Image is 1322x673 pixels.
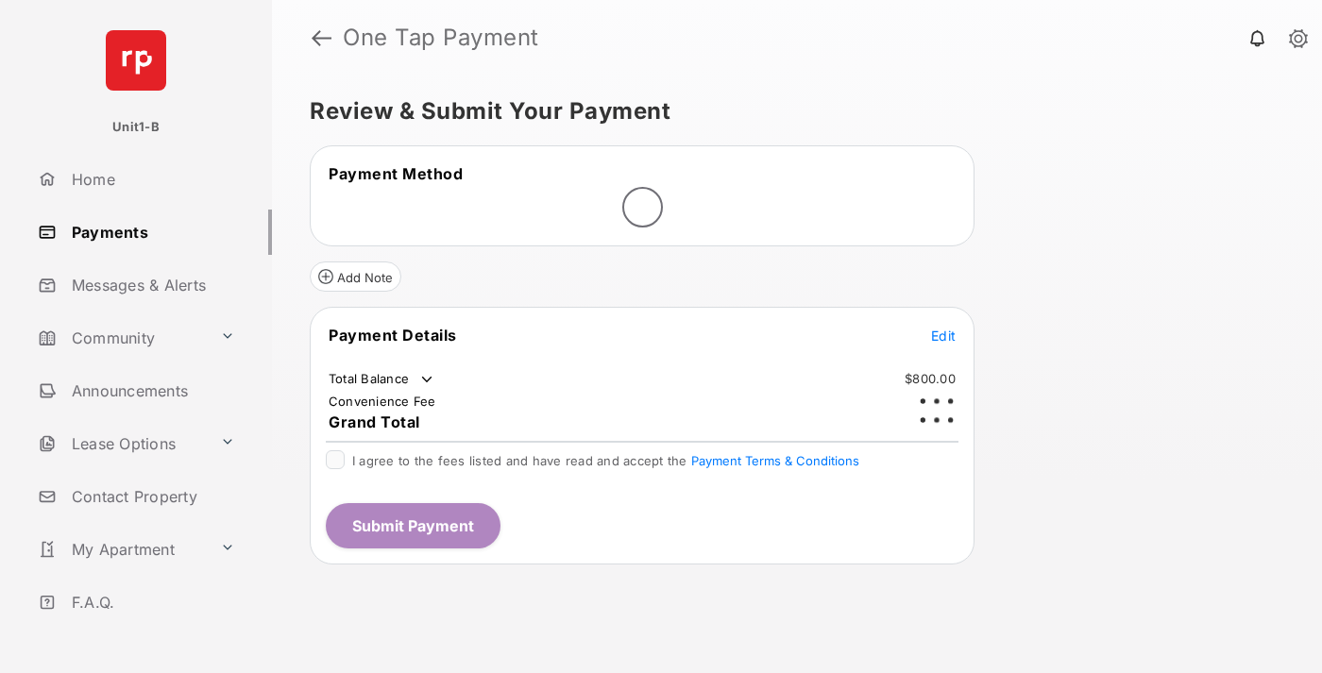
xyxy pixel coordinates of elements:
[30,210,272,255] a: Payments
[30,580,272,625] a: F.A.Q.
[310,100,1269,123] h5: Review & Submit Your Payment
[904,370,957,387] td: $800.00
[326,503,500,548] button: Submit Payment
[329,326,457,345] span: Payment Details
[328,393,437,410] td: Convenience Fee
[931,326,956,345] button: Edit
[329,412,420,431] span: Grand Total
[30,368,272,413] a: Announcements
[30,315,212,361] a: Community
[106,30,166,91] img: svg+xml;base64,PHN2ZyB4bWxucz0iaHR0cDovL3d3dy53My5vcmcvMjAwMC9zdmciIHdpZHRoPSI2NCIgaGVpZ2h0PSI2NC...
[30,157,272,202] a: Home
[352,453,859,468] span: I agree to the fees listed and have read and accept the
[30,421,212,466] a: Lease Options
[343,26,539,49] strong: One Tap Payment
[329,164,463,183] span: Payment Method
[310,261,401,292] button: Add Note
[30,527,212,572] a: My Apartment
[30,262,272,308] a: Messages & Alerts
[931,328,956,344] span: Edit
[112,118,160,137] p: Unit1-B
[30,474,272,519] a: Contact Property
[328,370,436,389] td: Total Balance
[691,453,859,468] button: I agree to the fees listed and have read and accept the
